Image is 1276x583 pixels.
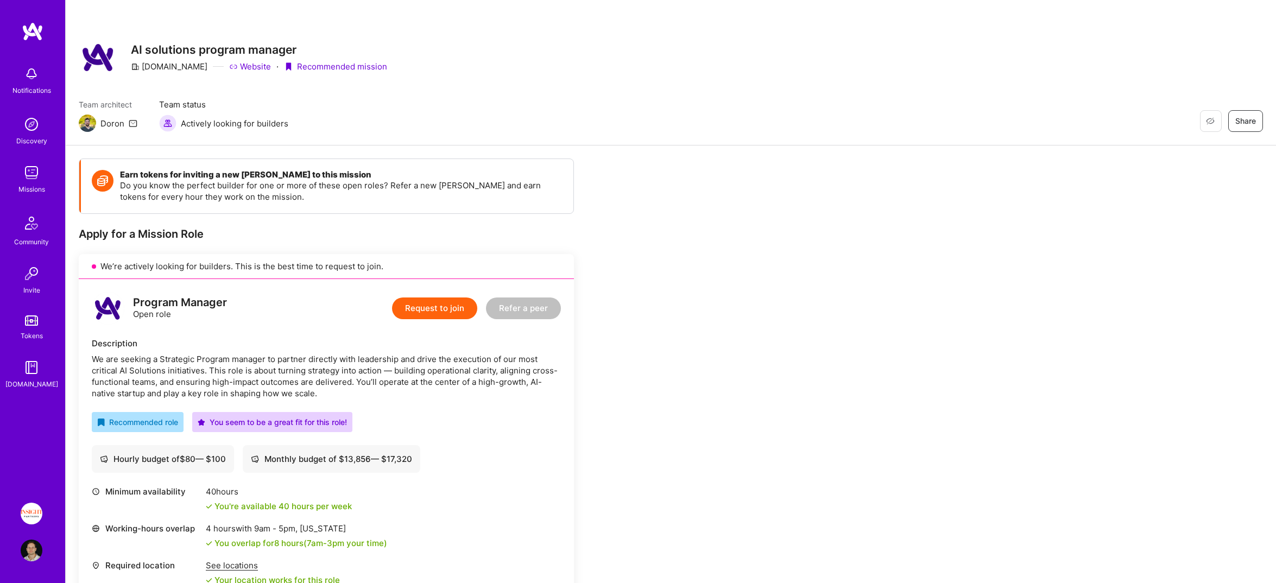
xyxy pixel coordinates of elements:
[21,263,42,284] img: Invite
[97,419,105,426] i: icon RecommendedBadge
[206,503,212,510] i: icon Check
[120,170,563,180] h4: Earn tokens for inviting a new [PERSON_NAME] to this mission
[79,115,96,132] img: Team Architect
[392,297,477,319] button: Request to join
[18,183,45,195] div: Missions
[100,118,124,129] div: Doron
[214,537,387,549] div: You overlap for 8 hours ( your time)
[5,378,58,390] div: [DOMAIN_NAME]
[120,180,563,202] p: Do you know the perfect builder for one or more of these open roles? Refer a new [PERSON_NAME] an...
[1235,116,1256,126] span: Share
[92,486,200,497] div: Minimum availability
[284,62,293,71] i: icon PurpleRibbon
[206,486,352,497] div: 40 hours
[181,118,288,129] span: Actively looking for builders
[21,503,42,524] img: Insight Partners: Data & AI - Sourcing
[23,284,40,296] div: Invite
[18,503,45,524] a: Insight Partners: Data & AI - Sourcing
[131,61,207,72] div: [DOMAIN_NAME]
[18,210,45,236] img: Community
[131,62,140,71] i: icon CompanyGray
[198,419,205,426] i: icon PurpleStar
[12,85,51,96] div: Notifications
[21,162,42,183] img: teamwork
[159,99,288,110] span: Team status
[131,43,387,56] h3: AI solutions program manager
[25,315,38,326] img: tokens
[92,353,561,399] div: We are seeking a Strategic Program manager to partner directly with leadership and drive the exec...
[22,22,43,41] img: logo
[21,357,42,378] img: guide book
[92,170,113,192] img: Token icon
[92,561,100,569] i: icon Location
[1206,117,1215,125] i: icon EyeClosed
[21,63,42,85] img: bell
[21,330,43,341] div: Tokens
[206,560,340,571] div: See locations
[92,292,124,325] img: logo
[198,416,347,428] div: You seem to be a great fit for this role!
[284,61,387,72] div: Recommended mission
[206,500,352,512] div: You're available 40 hours per week
[229,61,271,72] a: Website
[251,453,412,465] div: Monthly budget of $ 13,856 — $ 17,320
[486,297,561,319] button: Refer a peer
[21,540,42,561] img: User Avatar
[92,524,100,533] i: icon World
[307,538,344,548] span: 7am - 3pm
[79,254,574,279] div: We’re actively looking for builders. This is the best time to request to join.
[251,455,259,463] i: icon Cash
[206,523,387,534] div: 4 hours with [US_STATE]
[252,523,300,534] span: 9am - 5pm ,
[79,99,137,110] span: Team architect
[133,297,227,320] div: Open role
[79,227,574,241] div: Apply for a Mission Role
[21,113,42,135] img: discovery
[276,61,279,72] div: ·
[97,416,178,428] div: Recommended role
[1228,110,1263,132] button: Share
[79,38,118,77] img: Company Logo
[14,236,49,248] div: Community
[206,540,212,547] i: icon Check
[92,523,200,534] div: Working-hours overlap
[129,119,137,128] i: icon Mail
[159,115,176,132] img: Actively looking for builders
[133,297,227,308] div: Program Manager
[92,338,561,349] div: Description
[16,135,47,147] div: Discovery
[100,455,108,463] i: icon Cash
[18,540,45,561] a: User Avatar
[92,487,100,496] i: icon Clock
[92,560,200,571] div: Required location
[100,453,226,465] div: Hourly budget of $ 80 — $ 100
